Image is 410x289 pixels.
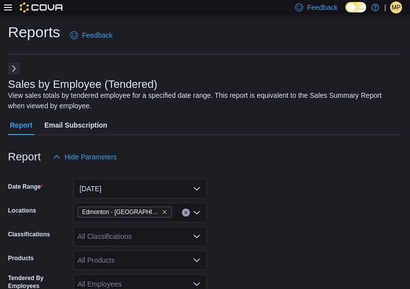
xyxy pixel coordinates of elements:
label: Products [8,254,34,262]
span: Feedback [307,2,337,12]
span: Feedback [82,30,112,40]
button: Remove Edmonton - Winterburn from selection in this group [162,209,167,215]
h1: Reports [8,22,60,42]
span: Report [10,115,32,135]
p: | [384,1,386,13]
span: Edmonton - Winterburn [78,207,172,217]
span: Dark Mode [345,12,346,13]
button: Open list of options [193,209,201,217]
span: MP [392,1,401,13]
label: Locations [8,207,36,215]
label: Date Range [8,183,43,191]
div: Melissa Pettitt [390,1,402,13]
button: Open list of options [193,232,201,240]
h3: Sales by Employee (Tendered) [8,78,158,90]
button: Clear input [182,209,190,217]
button: [DATE] [74,179,207,199]
h3: Report [8,151,41,163]
div: View sales totals by tendered employee for a specified date range. This report is equivalent to t... [8,90,397,111]
span: Email Subscription [44,115,107,135]
a: Feedback [66,25,116,45]
button: Next [8,63,20,74]
button: Open list of options [193,256,201,264]
span: Hide Parameters [65,152,117,162]
span: Edmonton - [GEOGRAPHIC_DATA] [82,207,160,217]
img: Cova [20,2,64,12]
input: Dark Mode [345,2,366,12]
label: Classifications [8,230,50,238]
button: Hide Parameters [49,147,121,167]
button: Open list of options [193,280,201,288]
